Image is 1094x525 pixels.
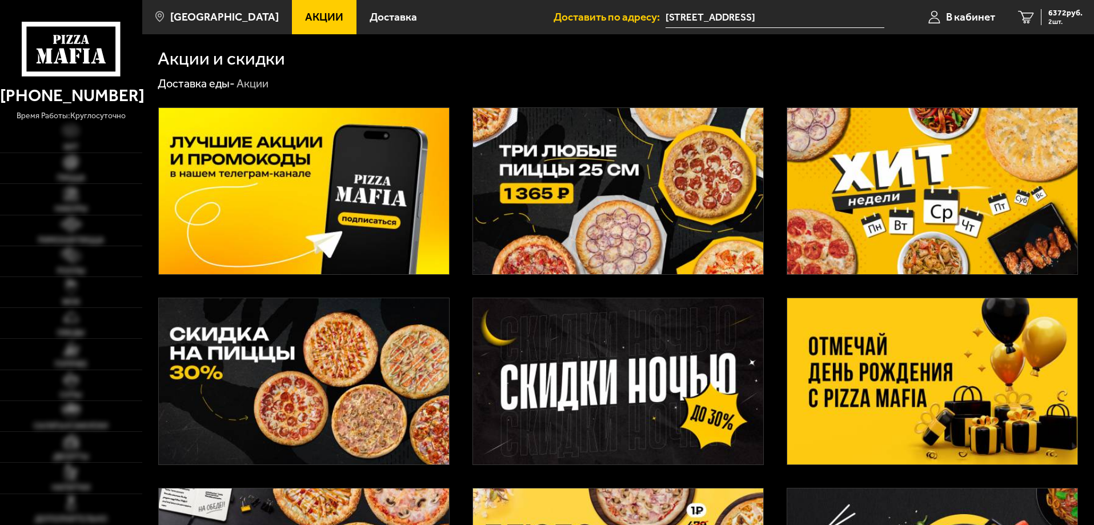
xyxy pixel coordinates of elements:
[666,7,884,28] span: проспект Космонавтов, 102к1
[158,50,285,68] h1: Акции и скидки
[237,77,269,91] div: Акции
[666,7,884,28] input: Ваш адрес доставки
[60,391,82,399] span: Супы
[34,422,108,430] span: Салаты и закуски
[52,484,90,492] span: Напитки
[1048,18,1083,25] span: 2 шт.
[1048,9,1083,17] span: 6372 руб.
[63,143,79,151] span: Хит
[55,205,87,213] span: Наборы
[57,329,85,337] span: Обеды
[35,515,107,523] span: Дополнительно
[370,11,417,22] span: Доставка
[57,174,85,182] span: Пицца
[53,453,89,461] span: Десерты
[170,11,279,22] span: [GEOGRAPHIC_DATA]
[158,77,235,90] a: Доставка еды-
[38,237,104,245] span: Римская пицца
[62,298,80,306] span: WOK
[305,11,343,22] span: Акции
[55,360,87,368] span: Горячее
[57,267,85,275] span: Роллы
[946,11,995,22] span: В кабинет
[554,11,666,22] span: Доставить по адресу:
